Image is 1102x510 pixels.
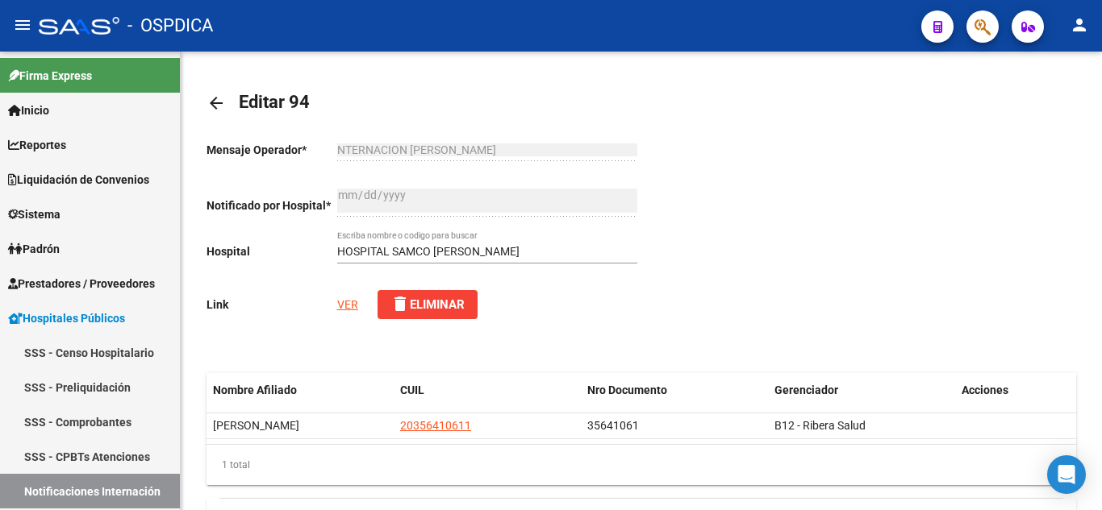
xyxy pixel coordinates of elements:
[13,15,32,35] mat-icon: menu
[587,384,667,396] span: Nro Documento
[127,8,213,44] span: - OSPDICA
[8,205,61,223] span: Sistema
[239,92,310,112] span: Editar 94
[400,419,471,432] span: 20356410611
[378,290,478,319] button: Eliminar
[390,297,465,312] span: Eliminar
[774,419,866,432] span: B12 - Ribera Salud
[207,296,337,313] p: Link
[207,373,394,408] datatable-header-cell: Nombre Afiliado
[955,373,1076,408] datatable-header-cell: Acciones
[337,298,358,311] a: VER
[8,240,60,258] span: Padrón
[213,384,297,396] span: Nombre Afiliado
[394,373,581,408] datatable-header-cell: CUIL
[8,275,155,292] span: Prestadores / Proveedores
[581,373,768,408] datatable-header-cell: Nro Documento
[1070,15,1089,35] mat-icon: person
[774,384,838,396] span: Gerenciador
[8,171,149,189] span: Liquidación de Convenios
[8,67,92,85] span: Firma Express
[207,93,226,113] mat-icon: arrow_back
[207,445,1076,485] div: 1 total
[207,243,337,260] p: Hospital
[962,384,1008,396] span: Acciones
[8,102,49,119] span: Inicio
[400,384,424,396] span: CUIL
[8,136,66,154] span: Reportes
[8,309,125,327] span: Hospitales Públicos
[207,197,337,214] p: Notificado por Hospital
[213,419,299,432] span: RAMIREZ JONATAN IRENEO
[768,373,955,408] datatable-header-cell: Gerenciador
[1047,455,1086,494] div: Open Intercom Messenger
[207,141,337,159] p: Mensaje Operador
[587,419,639,432] span: 35641061
[390,294,410,313] mat-icon: delete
